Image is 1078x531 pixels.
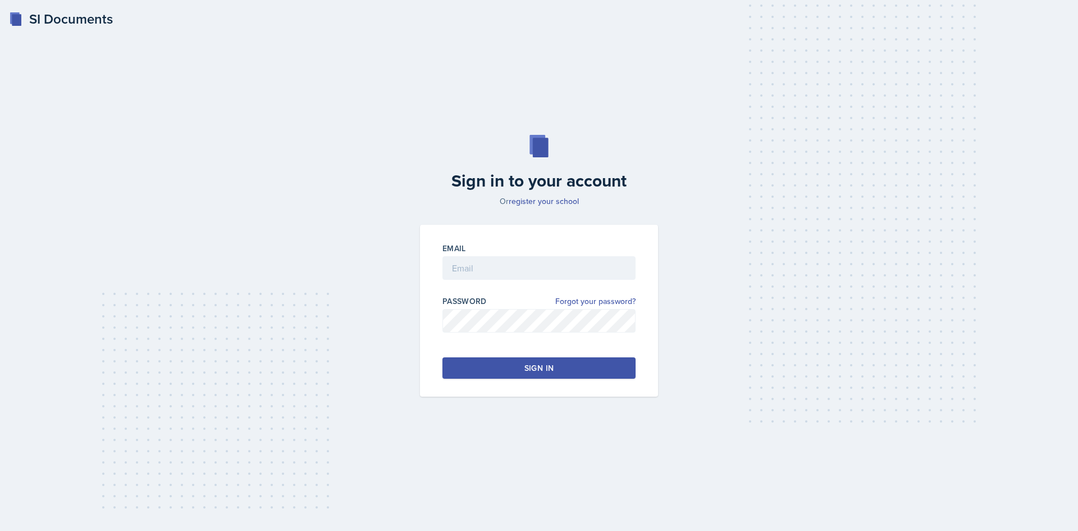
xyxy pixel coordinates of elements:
div: Sign in [524,362,554,374]
a: SI Documents [9,9,113,29]
button: Sign in [442,357,636,379]
a: Forgot your password? [555,296,636,307]
label: Password [442,296,487,307]
label: Email [442,243,466,254]
input: Email [442,256,636,280]
a: register your school [509,196,579,207]
h2: Sign in to your account [413,171,665,191]
p: Or [413,196,665,207]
